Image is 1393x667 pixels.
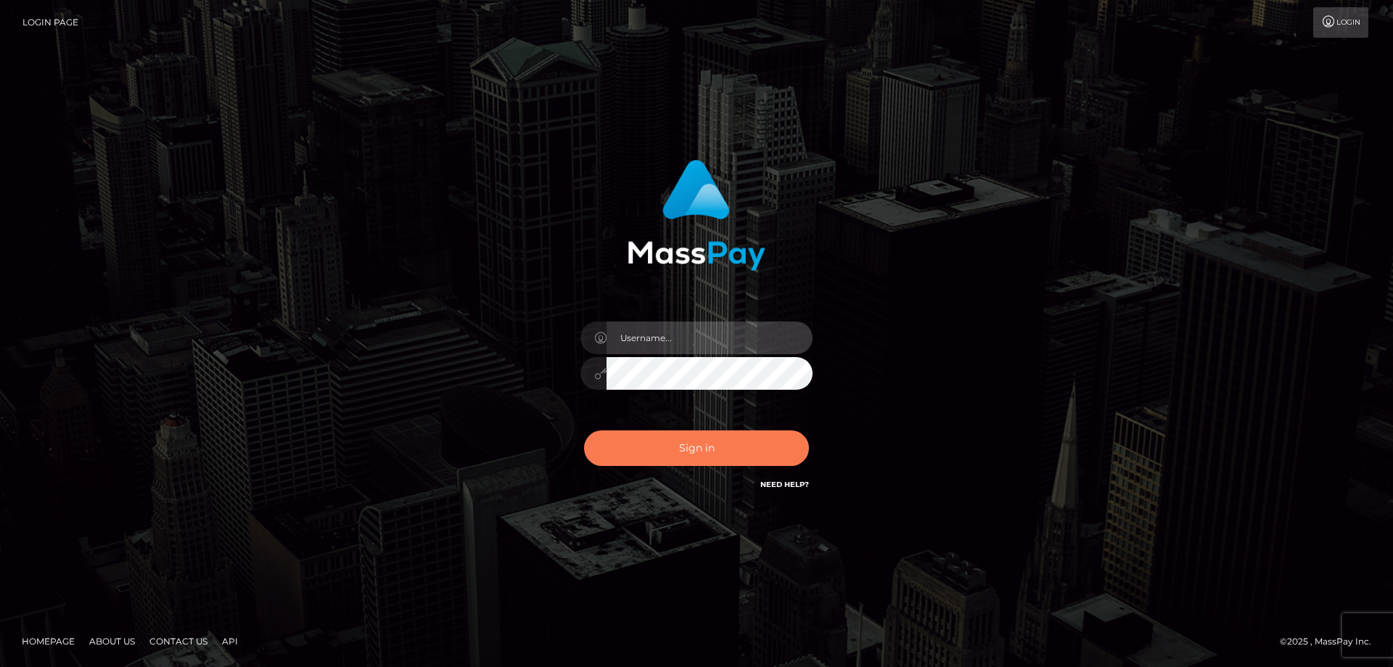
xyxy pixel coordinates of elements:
button: Sign in [584,430,809,466]
a: Login Page [22,7,78,38]
a: Need Help? [760,480,809,489]
a: Contact Us [144,630,213,652]
a: API [216,630,244,652]
a: Login [1313,7,1368,38]
input: Username... [607,322,813,354]
a: About Us [83,630,141,652]
img: MassPay Login [628,160,765,271]
div: © 2025 , MassPay Inc. [1280,634,1382,650]
a: Homepage [16,630,81,652]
